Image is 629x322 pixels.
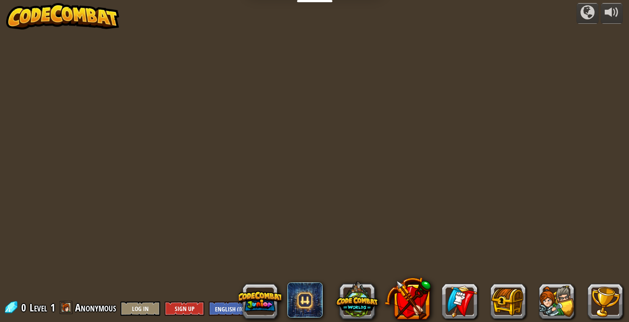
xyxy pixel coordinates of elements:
[50,300,55,315] span: 1
[21,300,29,315] span: 0
[75,300,116,315] span: Anonymous
[576,3,599,24] button: Campaigns
[6,3,119,30] img: CodeCombat - Learn how to code by playing a game
[30,300,47,315] span: Level
[601,3,623,24] button: Adjust volume
[121,301,160,316] button: Log In
[165,301,204,316] button: Sign Up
